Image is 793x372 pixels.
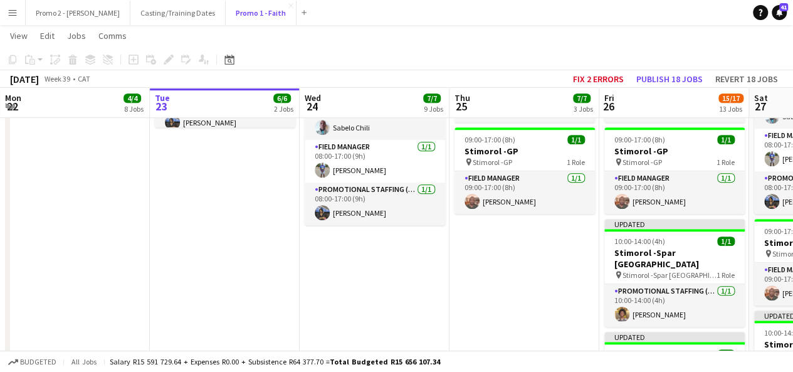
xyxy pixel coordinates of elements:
[3,99,21,114] span: 22
[10,30,28,41] span: View
[604,332,745,342] div: Updated
[155,92,170,104] span: Tue
[424,104,443,114] div: 9 Jobs
[226,1,297,25] button: Promo 1 - Faith
[454,127,595,214] app-job-card: 09:00-17:00 (8h)1/1Stimorol -GP Stimorol -GP1 RoleField Manager1/109:00-17:00 (8h)[PERSON_NAME]
[454,146,595,157] h3: Stimorol -GP
[78,74,90,83] div: CAT
[614,349,665,359] span: 11:00-15:00 (4h)
[67,30,86,41] span: Jobs
[41,74,73,83] span: Week 39
[5,92,21,104] span: Mon
[98,30,127,41] span: Comms
[330,357,440,366] span: Total Budgeted R15 656 107.34
[35,28,60,44] a: Edit
[453,99,470,114] span: 25
[614,135,665,144] span: 09:00-17:00 (8h)
[717,157,735,167] span: 1 Role
[717,270,735,280] span: 1 Role
[622,157,662,167] span: Stimorol -GP
[93,28,132,44] a: Comms
[305,140,445,183] app-card-role: Field Manager1/108:00-17:00 (9h)[PERSON_NAME]
[123,93,141,103] span: 4/4
[717,135,735,144] span: 1/1
[6,355,58,369] button: Budgeted
[274,104,293,114] div: 2 Jobs
[305,42,445,225] app-job-card: 08:00-17:00 (9h)3/3MILO FC KZN-Ntenga Foundation 10km MILO FC KZN-Ntenga Foundation 10km3 RolesCr...
[454,171,595,214] app-card-role: Field Manager1/109:00-17:00 (8h)[PERSON_NAME]
[710,71,783,87] button: Revert 18 jobs
[604,92,614,104] span: Fri
[305,183,445,225] app-card-role: Promotional Staffing (Brand Ambassadors)1/108:00-17:00 (9h)[PERSON_NAME]
[567,135,585,144] span: 1/1
[717,236,735,246] span: 1/1
[10,73,39,85] div: [DATE]
[772,5,787,20] a: 41
[614,236,665,246] span: 10:00-14:00 (4h)
[5,28,33,44] a: View
[574,104,593,114] div: 3 Jobs
[26,1,130,25] button: Promo 2 - [PERSON_NAME]
[473,157,512,167] span: Stimorol -GP
[153,99,170,114] span: 23
[602,99,614,114] span: 26
[779,3,788,11] span: 41
[573,93,591,103] span: 7/7
[604,219,745,229] div: Updated
[567,157,585,167] span: 1 Role
[604,146,745,157] h3: Stimorol -GP
[752,99,768,114] span: 27
[305,97,445,140] app-card-role: Crew1/108:00-17:00 (9h)Sabelo Chili
[604,127,745,214] app-job-card: 09:00-17:00 (8h)1/1Stimorol -GP Stimorol -GP1 RoleField Manager1/109:00-17:00 (8h)[PERSON_NAME]
[130,1,226,25] button: Casting/Training Dates
[62,28,91,44] a: Jobs
[718,93,743,103] span: 15/17
[604,284,745,327] app-card-role: Promotional Staffing (Brand Ambassadors)1/110:00-14:00 (4h)[PERSON_NAME]
[604,171,745,214] app-card-role: Field Manager1/109:00-17:00 (8h)[PERSON_NAME]
[717,349,735,359] span: 1/1
[303,99,321,114] span: 24
[719,104,743,114] div: 13 Jobs
[423,93,441,103] span: 7/7
[604,247,745,270] h3: Stimorol -Spar [GEOGRAPHIC_DATA]
[124,104,144,114] div: 8 Jobs
[604,219,745,327] app-job-card: Updated10:00-14:00 (4h)1/1Stimorol -Spar [GEOGRAPHIC_DATA] Stimorol -Spar [GEOGRAPHIC_DATA]1 Role...
[465,135,515,144] span: 09:00-17:00 (8h)
[305,92,321,104] span: Wed
[754,92,768,104] span: Sat
[631,71,708,87] button: Publish 18 jobs
[110,357,440,366] div: Salary R15 591 729.64 + Expenses R0.00 + Subsistence R64 377.70 =
[622,270,717,280] span: Stimorol -Spar [GEOGRAPHIC_DATA]
[20,358,56,366] span: Budgeted
[454,92,470,104] span: Thu
[568,71,629,87] button: Fix 2 errors
[273,93,291,103] span: 6/6
[69,357,99,366] span: All jobs
[40,30,55,41] span: Edit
